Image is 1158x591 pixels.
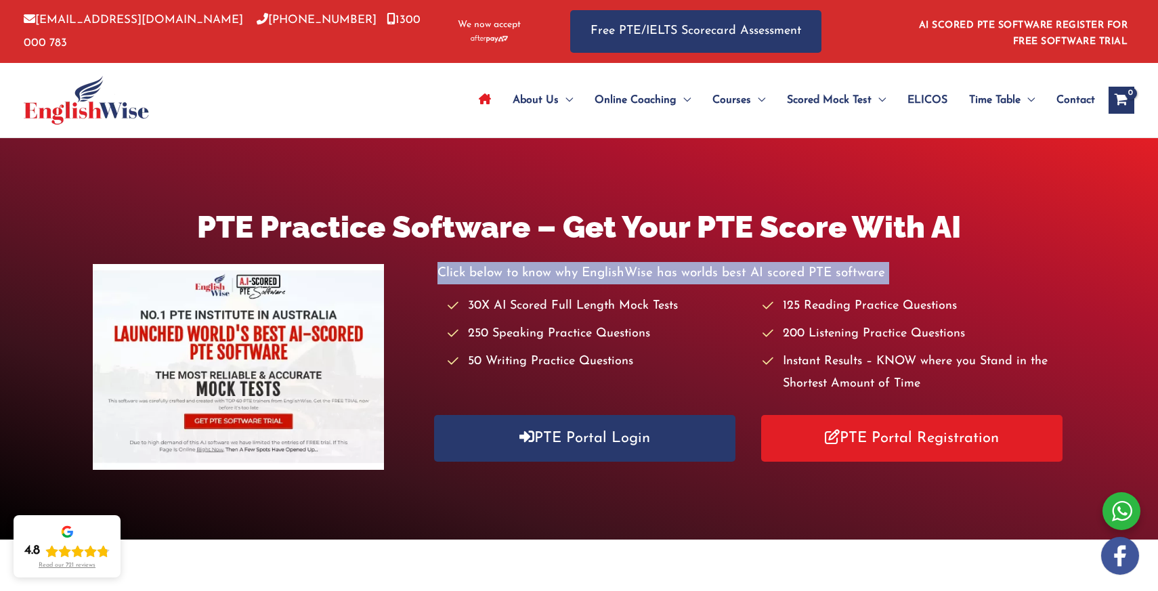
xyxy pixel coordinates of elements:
[437,262,1066,284] p: Click below to know why EnglishWise has worlds best AI scored PTE software
[751,76,765,124] span: Menu Toggle
[1046,76,1095,124] a: Contact
[468,76,1095,124] nav: Site Navigation: Main Menu
[570,10,821,53] a: Free PTE/IELTS Scorecard Assessment
[24,543,40,559] div: 4.8
[24,543,110,559] div: Rating: 4.8 out of 5
[24,14,421,48] a: 1300 000 783
[458,18,521,32] span: We now accept
[502,76,584,124] a: About UsMenu Toggle
[448,351,750,373] li: 50 Writing Practice Questions
[39,562,95,569] div: Read our 721 reviews
[93,264,384,470] img: pte-institute-main
[958,76,1046,124] a: Time TableMenu Toggle
[712,76,751,124] span: Courses
[763,351,1065,396] li: Instant Results – KNOW where you Stand in the Shortest Amount of Time
[595,76,677,124] span: Online Coaching
[513,76,559,124] span: About Us
[761,415,1063,462] a: PTE Portal Registration
[776,76,897,124] a: Scored Mock TestMenu Toggle
[763,323,1065,345] li: 200 Listening Practice Questions
[434,415,735,462] a: PTE Portal Login
[471,35,508,43] img: Afterpay-Logo
[448,323,750,345] li: 250 Speaking Practice Questions
[919,20,1128,47] a: AI SCORED PTE SOFTWARE REGISTER FOR FREE SOFTWARE TRIAL
[763,295,1065,318] li: 125 Reading Practice Questions
[559,76,573,124] span: Menu Toggle
[24,76,149,125] img: cropped-ew-logo
[787,76,872,124] span: Scored Mock Test
[969,76,1021,124] span: Time Table
[93,206,1065,248] h1: PTE Practice Software – Get Your PTE Score With AI
[1109,87,1134,114] a: View Shopping Cart, empty
[702,76,776,124] a: CoursesMenu Toggle
[1021,76,1035,124] span: Menu Toggle
[1056,76,1095,124] span: Contact
[907,76,947,124] span: ELICOS
[24,14,243,26] a: [EMAIL_ADDRESS][DOMAIN_NAME]
[1101,537,1139,575] img: white-facebook.png
[448,295,750,318] li: 30X AI Scored Full Length Mock Tests
[872,76,886,124] span: Menu Toggle
[257,14,377,26] a: [PHONE_NUMBER]
[677,76,691,124] span: Menu Toggle
[897,76,958,124] a: ELICOS
[584,76,702,124] a: Online CoachingMenu Toggle
[911,9,1134,53] aside: Header Widget 1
